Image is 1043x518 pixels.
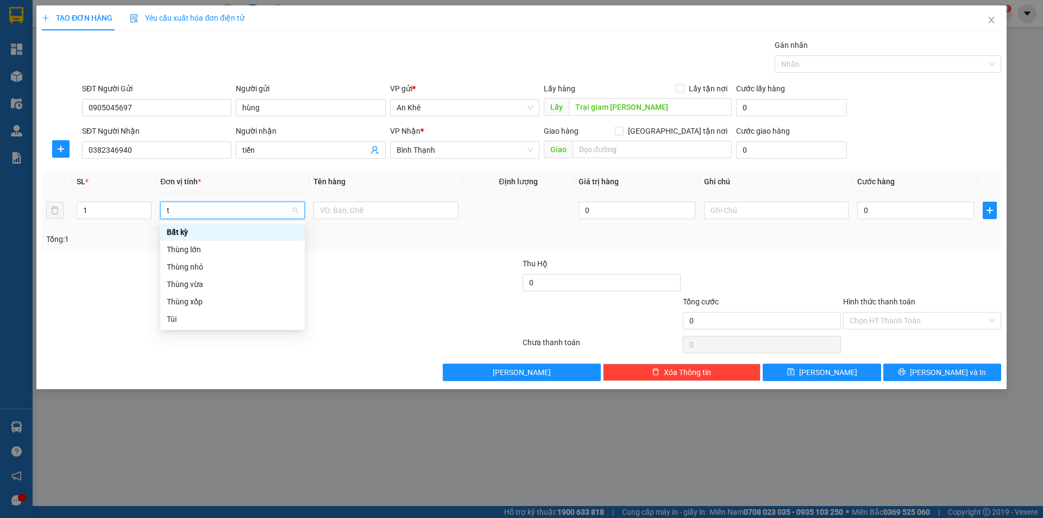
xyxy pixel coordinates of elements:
span: user-add [370,146,379,154]
div: Thùng nhỏ [167,261,298,273]
button: plus [52,140,70,158]
button: deleteXóa Thông tin [603,364,761,381]
span: [GEOGRAPHIC_DATA] tận nơi [624,125,732,137]
span: TẠO ĐƠN HÀNG [42,14,112,22]
span: close [987,16,996,24]
span: Giao [544,141,573,158]
span: save [787,368,795,377]
input: Dọc đường [573,141,732,158]
span: printer [898,368,906,377]
input: Ghi Chú [704,202,849,219]
span: Thu Hộ [523,259,548,268]
input: Dọc đường [569,98,732,116]
label: Gán nhãn [775,41,808,49]
button: printer[PERSON_NAME] và In [883,364,1001,381]
th: Ghi chú [700,171,853,192]
div: Thùng lớn [160,241,305,258]
div: Bất kỳ [167,226,298,238]
label: Cước lấy hàng [736,84,785,93]
span: Lấy tận nơi [684,83,732,95]
div: Thùng xốp [160,293,305,310]
button: plus [983,202,997,219]
div: Thùng nhỏ [160,258,305,276]
div: Thùng xốp [167,296,298,308]
input: Cước lấy hàng [736,99,847,116]
span: Lấy [544,98,569,116]
div: Chưa thanh toán [521,336,682,355]
span: Đơn vị tính [160,177,201,186]
div: Thùng vừa [160,276,305,293]
span: plus [983,206,996,215]
img: icon [130,14,139,23]
span: An Khê [397,99,533,116]
span: Cước hàng [857,177,895,186]
span: [PERSON_NAME] [799,366,857,378]
span: [PERSON_NAME] [493,366,551,378]
span: VP Nhận [390,127,420,135]
span: Lấy hàng [544,84,575,93]
div: Bất kỳ [160,223,305,241]
span: Xóa Thông tin [664,366,711,378]
span: [PERSON_NAME] và In [910,366,986,378]
div: Thùng vừa [167,278,298,290]
div: Thùng lớn [167,244,298,255]
input: 0 [579,202,695,219]
span: delete [652,368,659,377]
span: Bình Thạnh [397,142,533,158]
label: Cước giao hàng [736,127,790,135]
span: Yêu cầu xuất hóa đơn điện tử [130,14,244,22]
div: Túi [167,313,298,325]
div: Người nhận [236,125,385,137]
input: Cước giao hàng [736,141,847,159]
div: Người gửi [236,83,385,95]
label: Hình thức thanh toán [843,297,915,306]
div: Túi [160,310,305,328]
span: plus [42,14,49,22]
span: Định lượng [499,177,538,186]
span: Giao hàng [544,127,579,135]
button: [PERSON_NAME] [443,364,601,381]
span: Tổng cước [683,297,719,306]
span: plus [53,145,69,153]
div: Tổng: 1 [46,233,403,245]
span: SL [77,177,85,186]
div: SĐT Người Gửi [82,83,231,95]
span: Giá trị hàng [579,177,619,186]
div: VP gửi [390,83,539,95]
button: delete [46,202,64,219]
button: Close [976,5,1007,36]
input: VD: Bàn, Ghế [313,202,458,219]
span: Tên hàng [313,177,345,186]
div: SĐT Người Nhận [82,125,231,137]
button: save[PERSON_NAME] [763,364,881,381]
